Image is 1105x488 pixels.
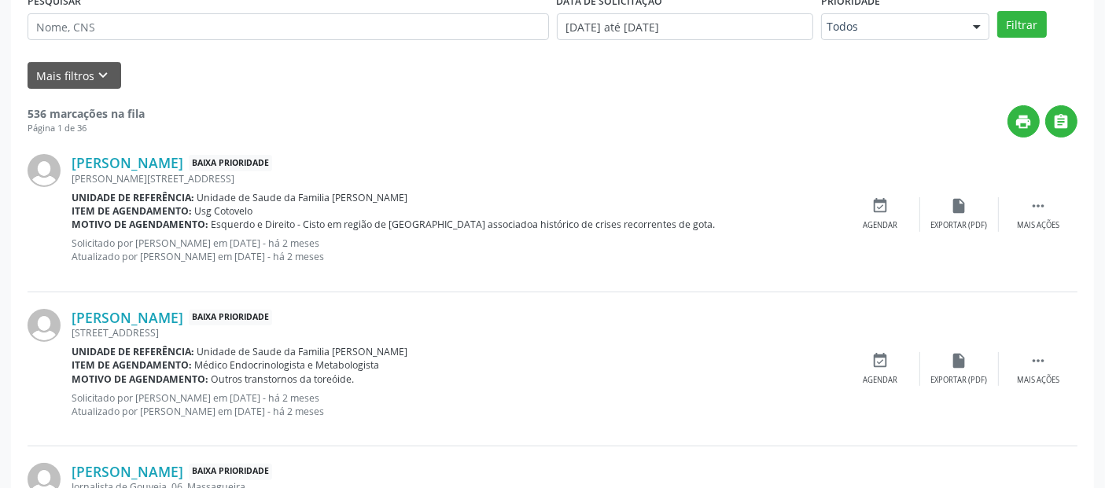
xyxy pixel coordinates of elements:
[189,310,272,326] span: Baixa Prioridade
[1053,113,1070,130] i: 
[72,218,208,231] b: Motivo de agendamento:
[28,154,61,187] img: img
[72,326,842,339] div: [STREET_ADDRESS]
[1015,113,1033,130] i: print
[72,172,842,185] div: [PERSON_NAME][STREET_ADDRESS]
[1017,375,1059,386] div: Mais ações
[864,375,898,386] div: Agendar
[28,106,145,121] strong: 536 marcações na fila
[28,309,61,342] img: img
[1045,105,1077,138] button: 
[72,237,842,263] p: Solicitado por [PERSON_NAME] em [DATE] - há 2 meses Atualizado por [PERSON_NAME] em [DATE] - há 2...
[931,375,988,386] div: Exportar (PDF)
[72,204,192,218] b: Item de agendamento:
[28,122,145,135] div: Página 1 de 36
[195,358,380,372] span: Médico Endocrinologista e Metabologista
[189,155,272,171] span: Baixa Prioridade
[872,352,890,369] i: event_available
[872,197,890,215] i: event_available
[951,352,968,369] i: insert_drive_file
[951,197,968,215] i: insert_drive_file
[189,464,272,480] span: Baixa Prioridade
[28,62,121,90] button: Mais filtroskeyboard_arrow_down
[72,372,208,386] b: Motivo de agendamento:
[72,309,183,326] a: [PERSON_NAME]
[557,13,813,40] input: Selecione um intervalo
[95,67,112,84] i: keyboard_arrow_down
[1017,220,1059,231] div: Mais ações
[1029,197,1047,215] i: 
[212,372,355,386] span: Outros transtornos da toreóide.
[28,13,549,40] input: Nome, CNS
[931,220,988,231] div: Exportar (PDF)
[197,345,408,358] span: Unidade de Saude da Familia [PERSON_NAME]
[195,204,253,218] span: Usg Cotovelo
[1007,105,1040,138] button: print
[212,218,716,231] span: Esquerdo e Direito - Cisto em região de [GEOGRAPHIC_DATA] associadoa histórico de crises recorren...
[197,191,408,204] span: Unidade de Saude da Familia [PERSON_NAME]
[72,154,183,171] a: [PERSON_NAME]
[72,191,194,204] b: Unidade de referência:
[72,391,842,418] p: Solicitado por [PERSON_NAME] em [DATE] - há 2 meses Atualizado por [PERSON_NAME] em [DATE] - há 2...
[72,463,183,480] a: [PERSON_NAME]
[827,19,957,35] span: Todos
[864,220,898,231] div: Agendar
[997,11,1047,38] button: Filtrar
[72,345,194,358] b: Unidade de referência:
[1029,352,1047,369] i: 
[72,358,192,372] b: Item de agendamento:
